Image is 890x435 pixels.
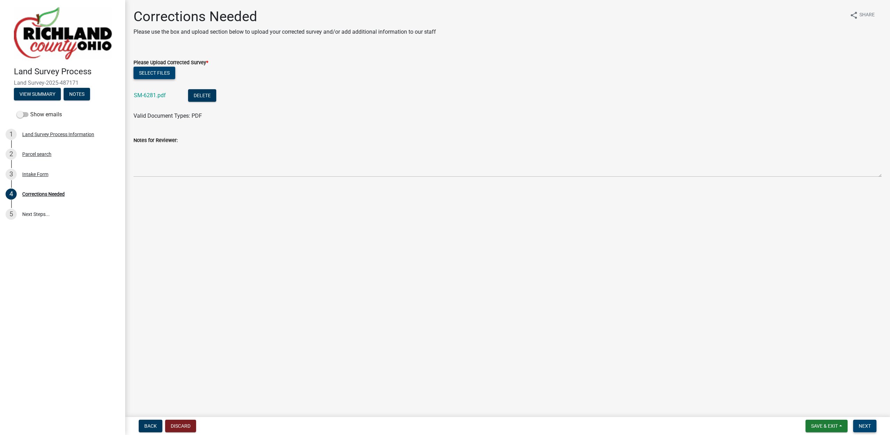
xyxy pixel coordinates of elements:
wm-modal-confirm: Delete Document [188,93,216,99]
label: Notes for Reviewer: [133,138,178,143]
span: Land Survey-2025-487171 [14,80,111,86]
p: Please use the box and upload section below to upload your corrected survey and/or add additional... [133,28,436,36]
button: Notes [64,88,90,100]
h1: Corrections Needed [133,8,436,25]
button: View Summary [14,88,61,100]
button: Next [853,420,876,432]
div: Land Survey Process Information [22,132,94,137]
button: Select files [133,67,175,79]
a: SM-6281.pdf [134,92,166,99]
button: Delete [188,89,216,102]
div: Intake Form [22,172,48,177]
span: Next [859,423,871,429]
span: Back [144,423,157,429]
button: Save & Exit [806,420,848,432]
wm-modal-confirm: Summary [14,92,61,97]
label: Please Upload Corrected Survey [133,60,208,65]
div: 5 [6,209,17,220]
div: 3 [6,169,17,180]
button: Discard [165,420,196,432]
button: Back [139,420,162,432]
div: Corrections Needed [22,192,65,196]
label: Show emails [17,110,62,119]
wm-modal-confirm: Notes [64,92,90,97]
h4: Land Survey Process [14,67,120,77]
span: Save & Exit [811,423,838,429]
span: Share [859,11,875,19]
img: Richland County, Ohio [14,7,112,59]
div: 2 [6,149,17,160]
div: 1 [6,129,17,140]
i: share [850,11,858,19]
span: Valid Document Types: PDF [133,112,202,119]
div: 4 [6,189,17,200]
button: shareShare [844,8,880,22]
div: Parcel search [22,152,51,157]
